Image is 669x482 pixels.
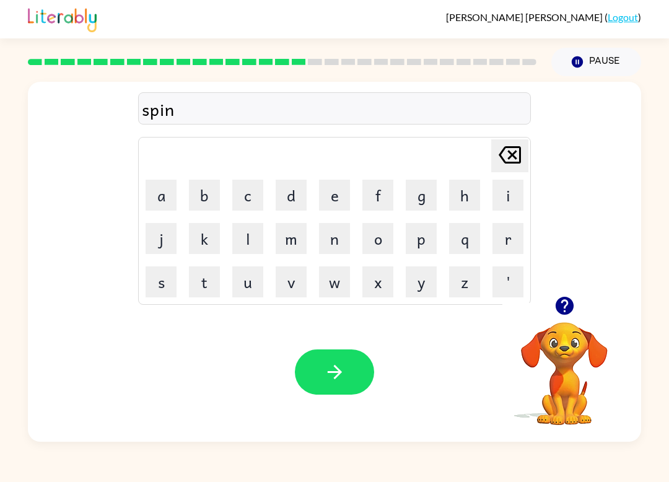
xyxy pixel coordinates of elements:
[492,180,523,211] button: i
[232,180,263,211] button: c
[276,266,307,297] button: v
[319,223,350,254] button: n
[276,223,307,254] button: m
[232,266,263,297] button: u
[406,266,437,297] button: y
[142,96,527,122] div: spin
[449,223,480,254] button: q
[189,266,220,297] button: t
[276,180,307,211] button: d
[446,11,641,23] div: ( )
[28,5,97,32] img: Literably
[189,223,220,254] button: k
[608,11,638,23] a: Logout
[189,180,220,211] button: b
[551,48,641,76] button: Pause
[362,180,393,211] button: f
[319,180,350,211] button: e
[492,266,523,297] button: '
[232,223,263,254] button: l
[319,266,350,297] button: w
[449,266,480,297] button: z
[502,303,626,427] video: Your browser must support playing .mp4 files to use Literably. Please try using another browser.
[146,266,177,297] button: s
[406,223,437,254] button: p
[146,180,177,211] button: a
[146,223,177,254] button: j
[362,266,393,297] button: x
[446,11,605,23] span: [PERSON_NAME] [PERSON_NAME]
[492,223,523,254] button: r
[406,180,437,211] button: g
[449,180,480,211] button: h
[362,223,393,254] button: o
